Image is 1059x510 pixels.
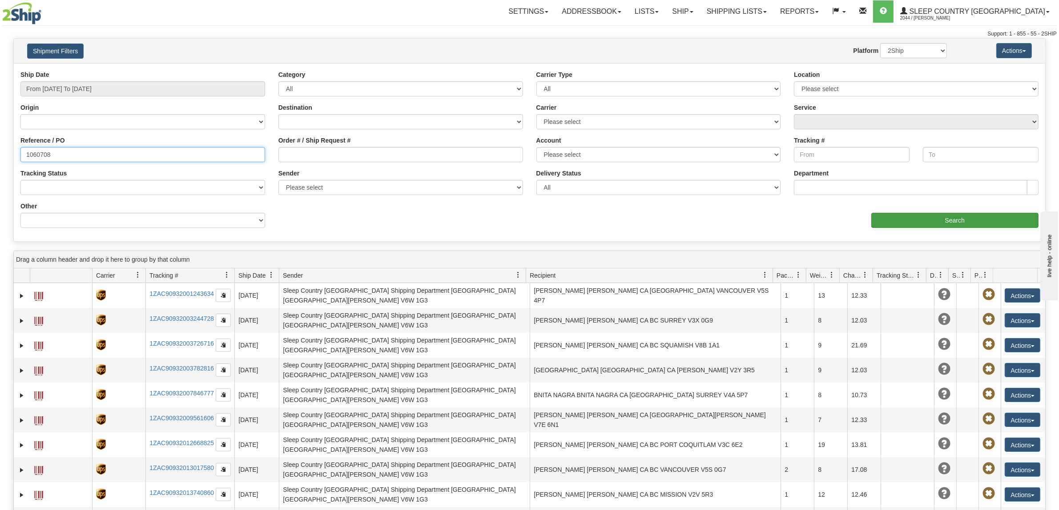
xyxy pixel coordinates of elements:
[996,43,1032,58] button: Actions
[871,213,1039,228] input: Search
[982,363,995,375] span: Pickup Not Assigned
[781,432,814,457] td: 1
[530,358,781,382] td: [GEOGRAPHIC_DATA] [GEOGRAPHIC_DATA] CA [PERSON_NAME] V2Y 3R5
[781,482,814,507] td: 1
[17,466,26,474] a: Expand
[952,271,960,280] span: Shipment Issues
[2,30,1057,38] div: Support: 1 - 855 - 55 - 2SHIP
[955,267,970,283] a: Shipment Issues filter column settings
[20,136,65,145] label: Reference / PO
[530,271,556,280] span: Recipient
[219,267,234,283] a: Tracking # filter column settings
[2,2,41,24] img: logo2044.jpg
[17,291,26,300] a: Expand
[238,271,266,280] span: Ship Date
[279,333,530,358] td: Sleep Country [GEOGRAPHIC_DATA] Shipping Department [GEOGRAPHIC_DATA] [GEOGRAPHIC_DATA][PERSON_NA...
[1005,363,1040,377] button: Actions
[794,169,829,178] label: Department
[847,308,881,333] td: 12.03
[502,0,555,23] a: Settings
[278,70,306,79] label: Category
[1039,210,1058,300] iframe: chat widget
[938,313,950,326] span: Unknown
[216,413,231,426] button: Copy to clipboard
[847,482,881,507] td: 12.46
[907,8,1045,15] span: Sleep Country [GEOGRAPHIC_DATA]
[149,464,214,471] a: 1ZAC90932013017580
[781,283,814,308] td: 1
[938,338,950,351] span: Unknown
[216,488,231,501] button: Copy to clipboard
[17,341,26,350] a: Expand
[216,314,231,327] button: Copy to clipboard
[824,267,839,283] a: Weight filter column settings
[7,8,82,14] div: live help - online
[34,338,43,352] a: Label
[149,439,214,446] a: 1ZAC90932012668825
[96,290,105,301] img: 8 - UPS
[34,313,43,327] a: Label
[814,482,847,507] td: 12
[858,267,873,283] a: Charge filter column settings
[1005,413,1040,427] button: Actions
[1005,338,1040,352] button: Actions
[14,251,1045,268] div: grid grouping header
[982,438,995,450] span: Pickup Not Assigned
[20,103,39,112] label: Origin
[149,489,214,496] a: 1ZAC90932013740860
[234,457,279,482] td: [DATE]
[814,432,847,457] td: 19
[96,364,105,375] img: 8 - UPS
[555,0,628,23] a: Addressbook
[17,490,26,499] a: Expand
[17,391,26,400] a: Expand
[96,339,105,351] img: 8 - UPS
[130,267,145,283] a: Carrier filter column settings
[279,432,530,457] td: Sleep Country [GEOGRAPHIC_DATA] Shipping Department [GEOGRAPHIC_DATA] [GEOGRAPHIC_DATA][PERSON_NA...
[781,407,814,432] td: 1
[938,438,950,450] span: Unknown
[216,438,231,451] button: Copy to clipboard
[773,0,825,23] a: Reports
[234,432,279,457] td: [DATE]
[794,147,910,162] input: From
[938,363,950,375] span: Unknown
[530,457,781,482] td: [PERSON_NAME] [PERSON_NAME] CA BC VANCOUVER V5S 0G7
[894,0,1056,23] a: Sleep Country [GEOGRAPHIC_DATA] 2044 / [PERSON_NAME]
[234,482,279,507] td: [DATE]
[149,290,214,297] a: 1ZAC90932001243634
[234,358,279,382] td: [DATE]
[34,363,43,377] a: Label
[1005,313,1040,327] button: Actions
[216,363,231,377] button: Copy to clipboard
[34,288,43,302] a: Label
[96,464,105,475] img: 8 - UPS
[278,103,312,112] label: Destination
[530,382,781,407] td: BNITA NAGRA BNITA NAGRA CA [GEOGRAPHIC_DATA] SURREY V4A 5P7
[794,103,816,112] label: Service
[814,333,847,358] td: 9
[17,316,26,325] a: Expand
[1005,462,1040,477] button: Actions
[511,267,526,283] a: Sender filter column settings
[974,271,982,280] span: Pickup Status
[216,339,231,352] button: Copy to clipboard
[794,136,825,145] label: Tracking #
[854,46,879,55] label: Platform
[938,487,950,500] span: Unknown
[17,366,26,375] a: Expand
[34,412,43,426] a: Label
[234,382,279,407] td: [DATE]
[530,432,781,457] td: [PERSON_NAME] [PERSON_NAME] CA BC PORT COQUITLAM V3C 6E2
[843,271,862,280] span: Charge
[96,389,105,400] img: 8 - UPS
[938,462,950,475] span: Unknown
[982,313,995,326] span: Pickup Not Assigned
[665,0,700,23] a: Ship
[814,358,847,382] td: 9
[930,271,938,280] span: Delivery Status
[234,407,279,432] td: [DATE]
[149,414,214,422] a: 1ZAC90932009561606
[96,489,105,500] img: 8 - UPS
[149,315,214,322] a: 1ZAC90932003244728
